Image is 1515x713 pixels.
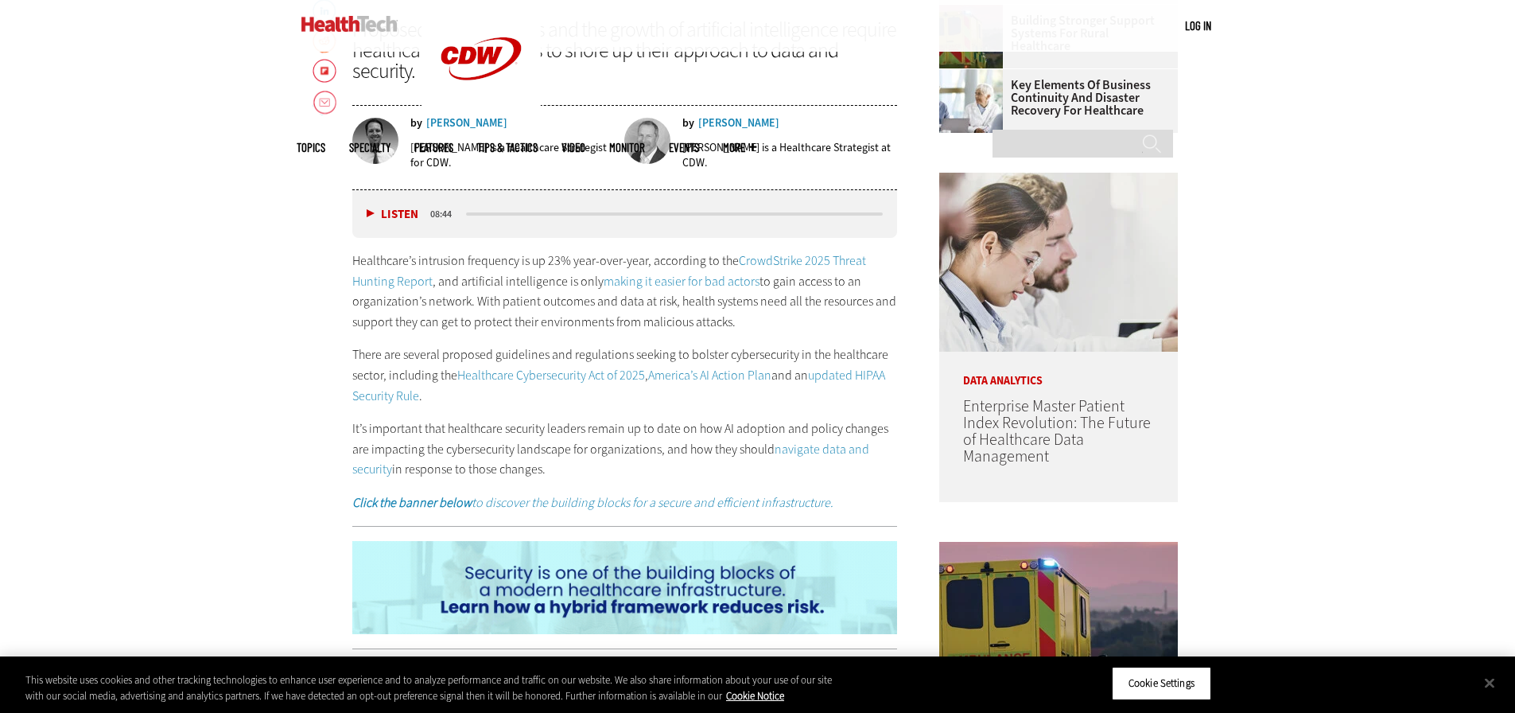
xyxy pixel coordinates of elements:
button: Cookie Settings [1112,667,1211,700]
div: User menu [1185,18,1211,34]
div: media player [352,190,898,238]
a: Click the banner belowto discover the building blocks for a secure and efficient infrastructure. [352,494,833,511]
p: It’s important that healthcare security leaders remain up to date on how AI adoption and policy c... [352,419,898,480]
a: Tips & Tactics [477,142,538,154]
a: Enterprise Master Patient Index Revolution: The Future of Healthcare Data Management [963,395,1151,467]
p: Healthcare’s intrusion frequency is up 23% year-over-year, according to the , and artificial inte... [352,251,898,332]
span: More [723,142,756,154]
a: Healthcare Cybersecurity Act of 2025 [457,367,645,384]
div: This website uses cookies and other tracking technologies to enhance user experience and to analy... [25,672,833,703]
img: Home [301,16,398,32]
span: Topics [297,142,325,154]
button: Listen [367,208,418,220]
button: Close [1472,665,1507,700]
p: [PERSON_NAME] is a Healthcare Strategist at CDW. [682,140,897,170]
p: There are several proposed guidelines and regulations seeking to bolster cybersecurity in the hea... [352,345,898,406]
a: making it easier for bad actors [604,273,759,290]
a: More information about your privacy [726,689,784,703]
span: Specialty [349,142,390,154]
a: Features [414,142,453,154]
p: Data Analytics [939,352,1178,387]
a: Events [669,142,699,154]
div: duration [428,207,464,221]
em: to discover the building blocks for a secure and efficient infrastructure. [352,494,833,511]
a: Log in [1185,18,1211,33]
a: CrowdStrike 2025 Threat Hunting Report [352,252,866,290]
a: CDW [421,105,541,122]
img: ht-foundationsofcare-q225-animated-desktop [352,541,898,635]
a: Video [561,142,585,154]
img: medical researchers look at data on desktop monitor [939,173,1178,352]
strong: Click the banner below [352,494,472,511]
a: MonITor [609,142,645,154]
a: updated HIPAA Security Rule [352,367,885,404]
a: America’s AI Action Plan [648,367,771,384]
